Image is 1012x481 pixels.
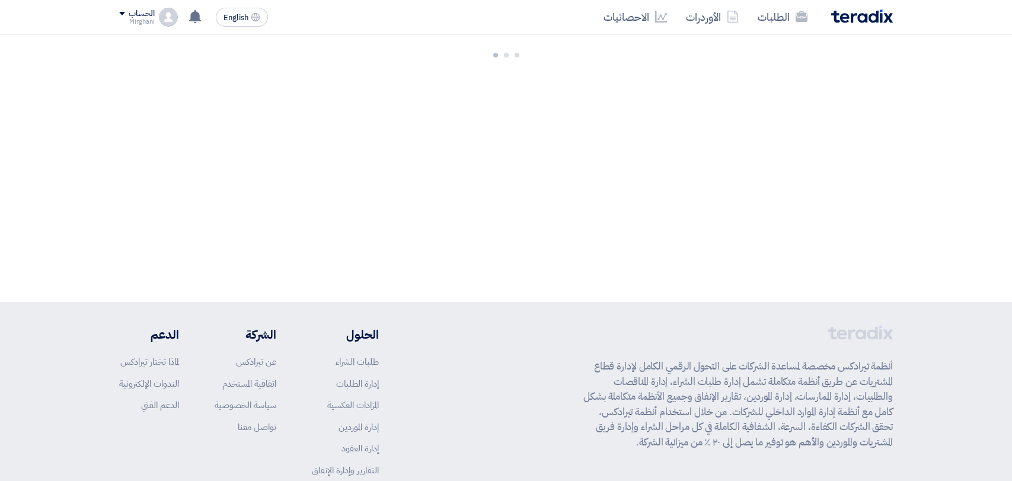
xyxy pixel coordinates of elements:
[141,399,179,412] a: الدعم الفني
[341,442,379,455] a: إدارة العقود
[119,18,154,25] div: Mirghani
[339,421,379,434] a: إدارة الموردين
[312,464,379,477] a: التقارير وإدارة الإنفاق
[336,377,379,390] a: إدارة الطلبات
[159,8,178,27] img: profile_test.png
[238,421,276,434] a: تواصل معنا
[222,377,276,390] a: اتفاقية المستخدم
[215,399,276,412] a: سياسة الخصوصية
[119,326,179,343] li: الدعم
[594,3,676,31] a: الاحصائيات
[336,355,379,368] a: طلبات الشراء
[119,377,179,390] a: الندوات الإلكترونية
[120,355,179,368] a: لماذا تختار تيرادكس
[224,14,248,22] span: English
[216,8,268,27] button: English
[236,355,276,368] a: عن تيرادكس
[215,326,276,343] li: الشركة
[327,399,379,412] a: المزادات العكسية
[831,9,893,23] img: Teradix logo
[583,359,893,450] p: أنظمة تيرادكس مخصصة لمساعدة الشركات على التحول الرقمي الكامل لإدارة قطاع المشتريات عن طريق أنظمة ...
[676,3,748,31] a: الأوردرات
[748,3,817,31] a: الطلبات
[129,9,154,19] div: الحساب
[312,326,379,343] li: الحلول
